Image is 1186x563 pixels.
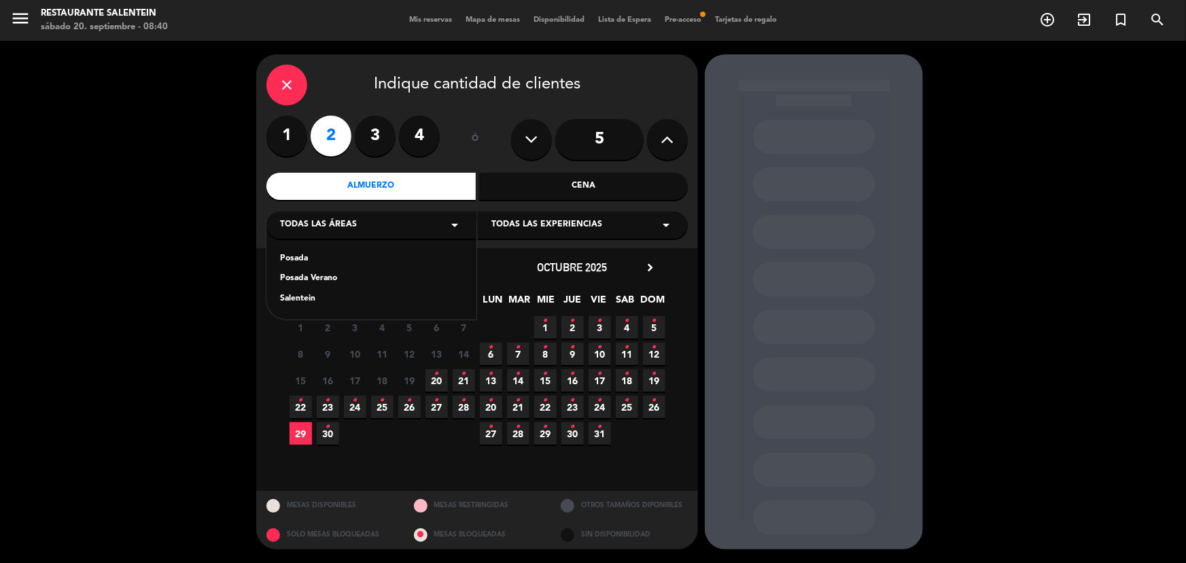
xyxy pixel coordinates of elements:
[371,369,394,392] span: 18
[425,343,448,365] span: 13
[551,491,698,520] div: OTROS TAMAÑOS DIPONIBLES
[507,422,529,445] span: 28
[266,173,476,200] div: Almuerzo
[597,416,602,438] i: •
[643,396,665,418] span: 26
[399,116,440,156] label: 4
[398,396,421,418] span: 26
[425,316,448,339] span: 6
[317,422,339,445] span: 30
[625,310,629,332] i: •
[589,396,611,418] span: 24
[534,422,557,445] span: 29
[591,16,658,24] span: Lista de Espera
[256,491,404,520] div: MESAS DISPONIBLES
[353,390,357,411] i: •
[589,369,611,392] span: 17
[543,363,548,385] i: •
[425,369,448,392] span: 20
[453,369,475,392] span: 21
[516,416,521,438] i: •
[561,292,584,314] span: JUE
[543,390,548,411] i: •
[570,310,575,332] i: •
[616,396,638,418] span: 25
[652,363,657,385] i: •
[527,16,591,24] span: Disponibilidad
[641,292,663,314] span: DOM
[561,316,584,339] span: 2
[489,390,493,411] i: •
[516,390,521,411] i: •
[404,520,551,549] div: MESAS BLOQUEADAS
[561,422,584,445] span: 30
[597,310,602,332] i: •
[279,77,295,93] i: close
[398,316,421,339] span: 5
[326,390,330,411] i: •
[317,396,339,418] span: 23
[507,343,529,365] span: 7
[453,316,475,339] span: 7
[507,369,529,392] span: 14
[625,363,629,385] i: •
[280,252,463,266] div: Posada
[482,292,504,314] span: LUN
[625,390,629,411] i: •
[398,343,421,365] span: 12
[1149,12,1166,28] i: search
[344,369,366,392] span: 17
[298,390,303,411] i: •
[1039,12,1056,28] i: add_circle_outline
[461,390,466,411] i: •
[1076,12,1092,28] i: exit_to_app
[459,16,527,24] span: Mapa de mesas
[461,363,466,385] i: •
[643,369,665,392] span: 19
[570,363,575,385] i: •
[643,316,665,339] span: 5
[625,337,629,358] i: •
[344,396,366,418] span: 24
[41,20,168,34] div: sábado 20. septiembre - 08:40
[570,390,575,411] i: •
[516,363,521,385] i: •
[480,422,502,445] span: 27
[551,520,698,549] div: SIN DISPONIBILIDAD
[534,396,557,418] span: 22
[256,520,404,549] div: SOLO MESAS BLOQUEADAS
[344,343,366,365] span: 10
[290,396,312,418] span: 22
[290,343,312,365] span: 8
[344,316,366,339] span: 3
[10,8,31,33] button: menu
[658,217,674,233] i: arrow_drop_down
[538,260,608,274] span: octubre 2025
[489,416,493,438] i: •
[543,310,548,332] i: •
[266,65,688,105] div: Indique cantidad de clientes
[326,416,330,438] i: •
[616,343,638,365] span: 11
[507,396,529,418] span: 21
[534,369,557,392] span: 15
[708,16,784,24] span: Tarjetas de regalo
[614,292,637,314] span: SAB
[479,173,688,200] div: Cena
[280,292,463,306] div: Salentein
[380,390,385,411] i: •
[1113,12,1129,28] i: turned_in_not
[280,272,463,286] div: Posada Verano
[508,292,531,314] span: MAR
[266,116,307,156] label: 1
[10,8,31,29] i: menu
[402,16,459,24] span: Mis reservas
[588,292,610,314] span: VIE
[589,343,611,365] span: 10
[561,343,584,365] span: 9
[290,422,312,445] span: 29
[317,316,339,339] span: 2
[699,10,707,18] span: fiber_manual_record
[434,390,439,411] i: •
[616,316,638,339] span: 4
